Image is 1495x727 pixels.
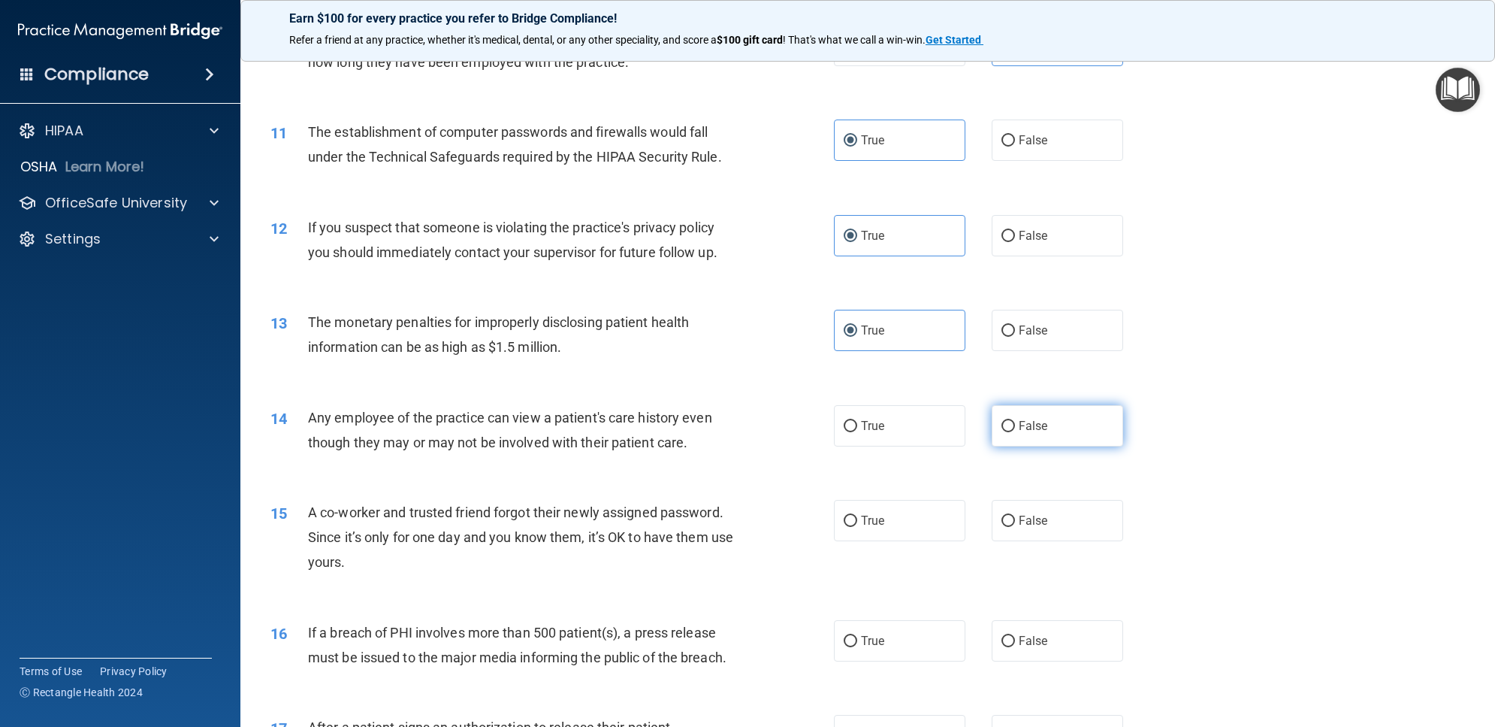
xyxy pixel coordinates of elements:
[717,34,783,46] strong: $100 gift card
[844,326,857,337] input: True
[1001,516,1015,527] input: False
[270,220,287,238] span: 12
[1001,421,1015,432] input: False
[926,34,983,46] a: Get Started
[844,516,857,527] input: True
[861,634,884,648] span: True
[308,504,733,570] span: A co-worker and trusted friend forgot their newly assigned password. Since it’s only for one day ...
[270,504,287,523] span: 15
[1019,513,1048,528] span: False
[308,220,717,260] span: If you suspect that someone is violating the practice's privacy policy you should immediately con...
[861,419,884,433] span: True
[270,410,287,428] span: 14
[20,685,143,700] span: Ⓒ Rectangle Health 2024
[45,194,187,212] p: OfficeSafe University
[270,314,287,332] span: 13
[861,513,884,528] span: True
[844,231,857,242] input: True
[861,229,884,243] span: True
[100,664,168,679] a: Privacy Policy
[18,194,219,212] a: OfficeSafe University
[20,158,58,176] p: OSHA
[308,124,722,165] span: The establishment of computer passwords and firewalls would fall under the Technical Safeguards r...
[861,323,884,338] span: True
[844,421,857,432] input: True
[1001,231,1015,242] input: False
[20,664,82,679] a: Terms of Use
[270,124,287,142] span: 11
[1001,326,1015,337] input: False
[308,314,689,355] span: The monetary penalties for improperly disclosing patient health information can be as high as $1....
[926,34,981,46] strong: Get Started
[308,410,712,450] span: Any employee of the practice can view a patient's care history even though they may or may not be...
[289,34,717,46] span: Refer a friend at any practice, whether it's medical, dental, or any other speciality, and score a
[1019,323,1048,338] span: False
[1019,229,1048,243] span: False
[844,636,857,647] input: True
[289,11,1446,26] p: Earn $100 for every practice you refer to Bridge Compliance!
[861,133,884,147] span: True
[1019,634,1048,648] span: False
[1436,68,1480,112] button: Open Resource Center
[1001,636,1015,647] input: False
[1019,419,1048,433] span: False
[18,122,219,140] a: HIPAA
[18,230,219,248] a: Settings
[308,625,726,665] span: If a breach of PHI involves more than 500 patient(s), a press release must be issued to the major...
[45,230,101,248] p: Settings
[65,158,145,176] p: Learn More!
[270,625,287,643] span: 16
[1019,133,1048,147] span: False
[844,135,857,147] input: True
[44,64,149,85] h4: Compliance
[45,122,83,140] p: HIPAA
[308,29,721,70] span: A practice's employee's access rights to PHI is usually determined by how long they have been emp...
[1001,135,1015,147] input: False
[18,16,222,46] img: PMB logo
[783,34,926,46] span: ! That's what we call a win-win.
